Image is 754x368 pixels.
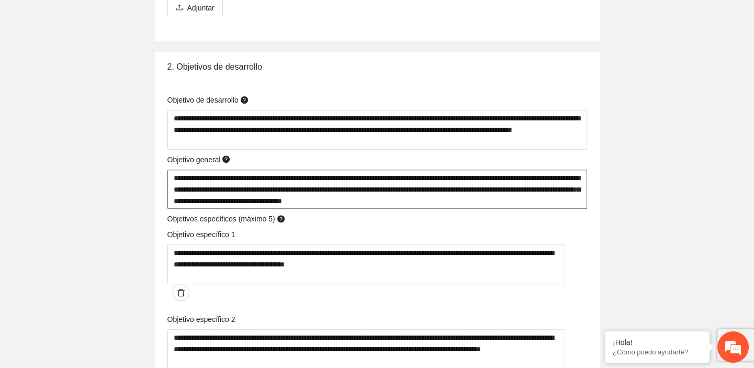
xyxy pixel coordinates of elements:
[187,2,215,14] span: Adjuntar
[5,252,199,288] textarea: Escriba su mensaje y pulse “Intro”
[167,4,223,12] span: uploadAdjuntar
[277,215,285,222] span: question-circle
[613,348,702,356] p: ¿Cómo puedo ayudarte?
[167,154,232,165] span: Objetivo general
[167,213,287,225] span: Objetivos específicos (máximo 5)
[167,52,587,82] div: 2. Objetivos de desarrollo
[176,4,183,12] span: upload
[167,229,235,240] label: Objetivo específico 1
[173,288,189,297] span: delete
[241,96,248,104] span: question-circle
[167,314,235,325] label: Objetivo específico 2
[54,53,176,67] div: Chatee con nosotros ahora
[173,284,189,301] button: delete
[61,122,144,228] span: Estamos en línea.
[613,338,702,347] div: ¡Hola!
[222,155,230,163] span: question-circle
[172,5,197,30] div: Minimizar ventana de chat en vivo
[167,94,250,106] span: Objetivo de desarrollo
